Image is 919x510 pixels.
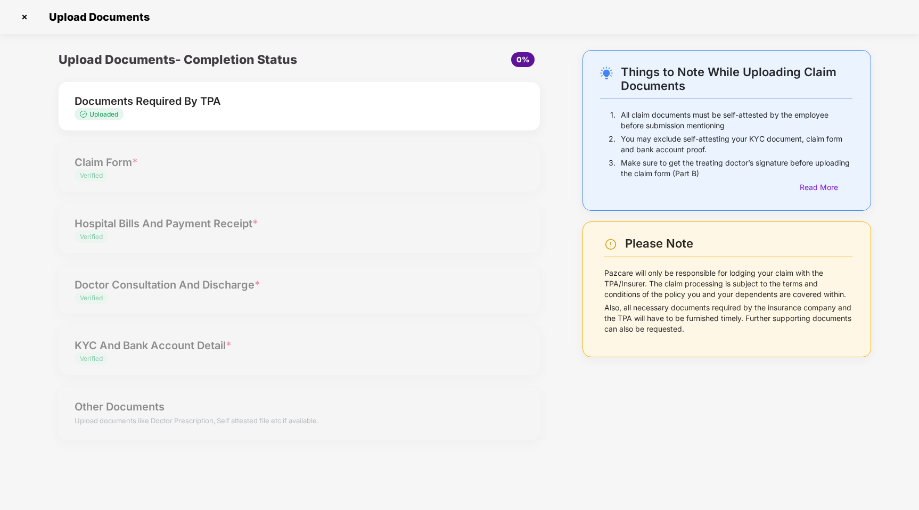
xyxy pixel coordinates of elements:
div: Please Note [625,236,852,251]
p: All claim documents must be self-attested by the employee before submission mentioning [621,110,852,131]
img: svg+xml;base64,PHN2ZyBpZD0iQ3Jvc3MtMzJ4MzIiIHhtbG5zPSJodHRwOi8vd3d3LnczLm9yZy8yMDAwL3N2ZyIgd2lkdG... [16,9,33,26]
p: 1. [610,110,616,131]
p: 2. [609,134,616,155]
img: svg+xml;base64,PHN2ZyB4bWxucz0iaHR0cDovL3d3dy53My5vcmcvMjAwMC9zdmciIHdpZHRoPSIyNC4wOTMiIGhlaWdodD... [600,67,613,79]
p: 3. [609,158,616,179]
p: You may exclude self-attesting your KYC document, claim form and bank account proof. [621,134,852,155]
p: Make sure to get the treating doctor’s signature before uploading the claim form (Part B) [621,158,852,179]
div: Documents Required By TPA [75,93,486,110]
div: Upload Documents- Completion Status [59,50,379,69]
img: svg+xml;base64,PHN2ZyB4bWxucz0iaHR0cDovL3d3dy53My5vcmcvMjAwMC9zdmciIHdpZHRoPSIxMy4zMzMiIGhlaWdodD... [80,111,89,118]
span: 0% [516,55,529,64]
p: Pazcare will only be responsible for lodging your claim with the TPA/Insurer. The claim processin... [604,268,852,300]
span: Uploaded [89,110,118,118]
div: Read More [800,182,852,193]
img: svg+xml;base64,PHN2ZyBpZD0iV2FybmluZ18tXzI0eDI0IiBkYXRhLW5hbWU9Ildhcm5pbmcgLSAyNHgyNCIgeG1sbnM9Im... [604,238,617,251]
div: Things to Note While Uploading Claim Documents [621,65,852,93]
p: Also, all necessary documents required by the insurance company and the TPA will have to be furni... [604,302,852,334]
span: Upload Documents [38,11,155,23]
